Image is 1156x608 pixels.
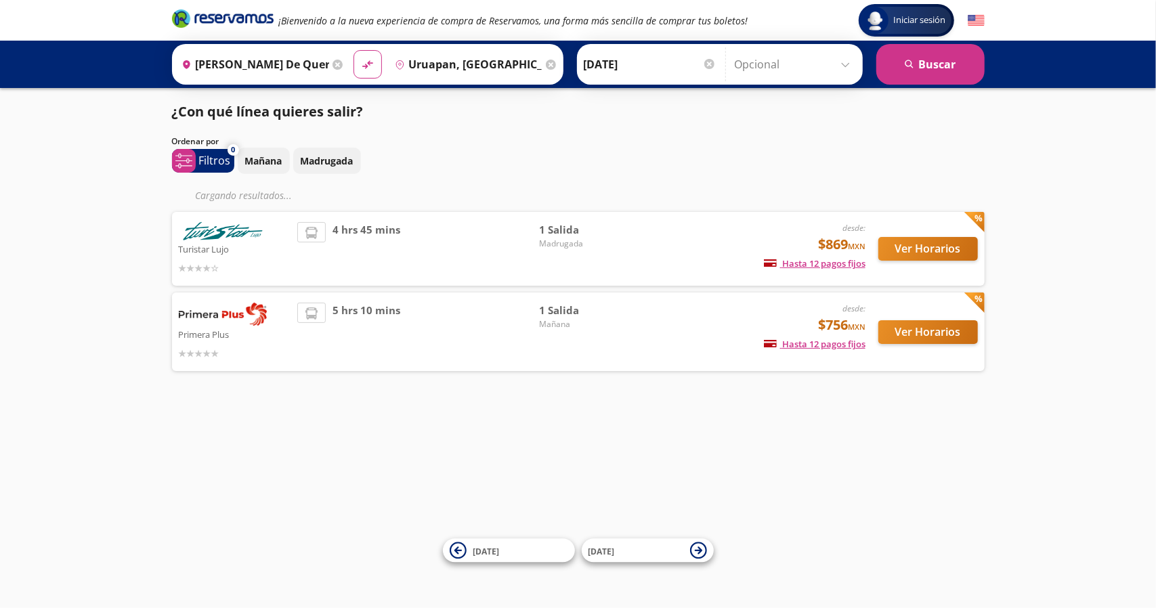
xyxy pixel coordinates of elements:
[584,47,716,81] input: Elegir Fecha
[443,539,575,563] button: [DATE]
[172,149,234,173] button: 0Filtros
[179,240,291,257] p: Turistar Lujo
[878,320,978,344] button: Ver Horarios
[473,546,500,557] span: [DATE]
[842,222,865,234] em: desde:
[539,238,634,250] span: Madrugada
[764,338,865,350] span: Hasta 12 pagos fijos
[238,148,290,174] button: Mañana
[389,47,542,81] input: Buscar Destino
[196,189,293,202] em: Cargando resultados ...
[333,303,400,361] span: 5 hrs 10 mins
[279,14,748,27] em: ¡Bienvenido a la nueva experiencia de compra de Reservamos, una forma más sencilla de comprar tus...
[764,257,865,269] span: Hasta 12 pagos fijos
[172,8,274,28] i: Brand Logo
[539,303,634,318] span: 1 Salida
[179,326,291,342] p: Primera Plus
[293,148,361,174] button: Madrugada
[539,318,634,330] span: Mañana
[878,237,978,261] button: Ver Horarios
[176,47,329,81] input: Buscar Origen
[172,8,274,32] a: Brand Logo
[172,135,219,148] p: Ordenar por
[588,546,615,557] span: [DATE]
[179,303,267,326] img: Primera Plus
[199,152,231,169] p: Filtros
[231,144,235,156] span: 0
[735,47,856,81] input: Opcional
[333,222,400,276] span: 4 hrs 45 mins
[172,102,364,122] p: ¿Con qué línea quieres salir?
[539,222,634,238] span: 1 Salida
[876,44,985,85] button: Buscar
[301,154,354,168] p: Madrugada
[818,315,865,335] span: $756
[842,303,865,314] em: desde:
[818,234,865,255] span: $869
[848,322,865,332] small: MXN
[582,539,714,563] button: [DATE]
[968,12,985,29] button: English
[245,154,282,168] p: Mañana
[889,14,951,27] span: Iniciar sesión
[848,241,865,251] small: MXN
[179,222,267,240] img: Turistar Lujo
